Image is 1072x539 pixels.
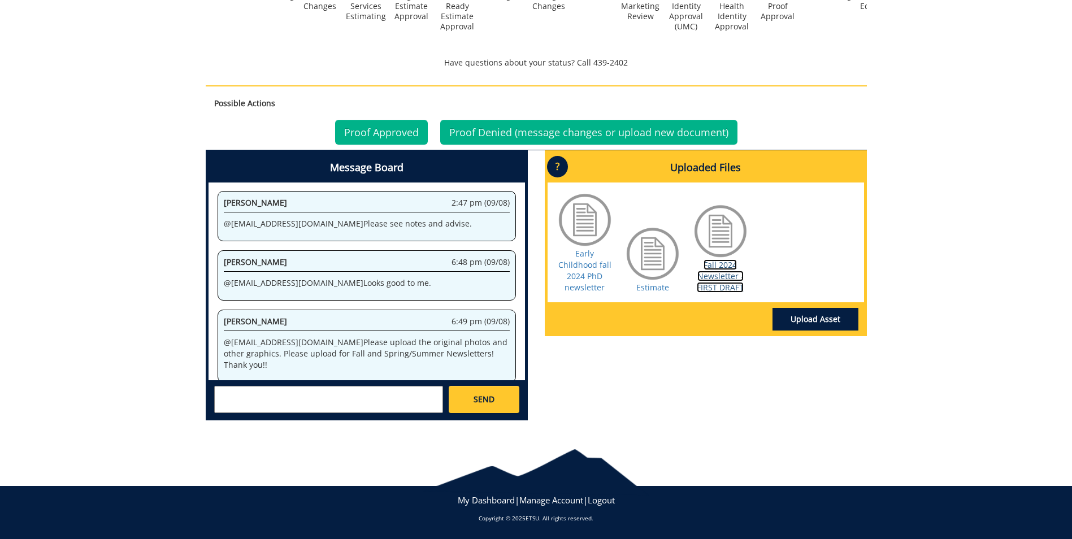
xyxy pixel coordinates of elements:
[452,316,510,327] span: 6:49 pm (09/08)
[452,257,510,268] span: 6:48 pm (09/08)
[224,277,510,289] p: @ [EMAIL_ADDRESS][DOMAIN_NAME] Looks good to me.
[697,259,744,293] a: Fall 2024 Newsletter - FIRST DRAFT
[214,386,443,413] textarea: messageToSend
[224,218,510,229] p: @ [EMAIL_ADDRESS][DOMAIN_NAME] Please see notes and advise.
[558,248,611,293] a: Early Childhood fall 2024 PhD newsletter
[449,386,519,413] a: SEND
[206,57,867,68] p: Have questions about your status? Call 439-2402
[548,153,864,182] h4: Uploaded Files
[224,316,287,327] span: [PERSON_NAME]
[224,337,510,371] p: @ [EMAIL_ADDRESS][DOMAIN_NAME] Please upload the original photos and other graphics. Please uploa...
[224,257,287,267] span: [PERSON_NAME]
[214,98,275,108] strong: Possible Actions
[335,120,428,145] a: Proof Approved
[224,197,287,208] span: [PERSON_NAME]
[526,514,539,522] a: ETSU
[440,120,737,145] a: Proof Denied (message changes or upload new document)
[519,494,583,506] a: Manage Account
[588,494,615,506] a: Logout
[209,153,525,182] h4: Message Board
[474,394,494,405] span: SEND
[547,156,568,177] p: ?
[772,308,858,331] a: Upload Asset
[452,197,510,208] span: 2:47 pm (09/08)
[458,494,515,506] a: My Dashboard
[636,282,669,293] a: Estimate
